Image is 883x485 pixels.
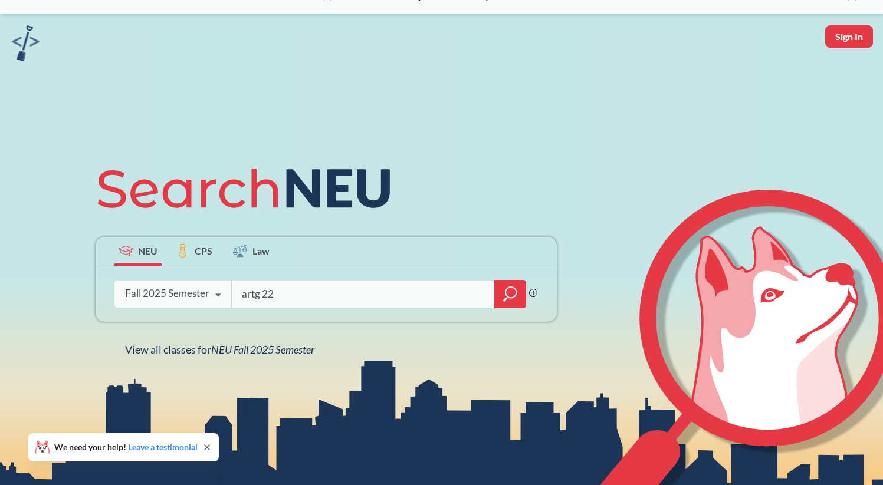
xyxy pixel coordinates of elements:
span: We need your help! [54,443,198,451]
div: magnifying glass [494,280,526,308]
span: Law [252,244,270,258]
span: NEU [138,244,157,258]
span: CPS [195,244,212,258]
div: Fall 2025 Semester [125,287,209,300]
input: Class, professor, course number, "phrase" [241,282,486,306]
svg: magnifying glass [503,286,517,302]
button: Sign In [825,25,873,48]
a: Leave a testimonial [128,442,198,452]
span: View all classes for [125,343,314,356]
img: sandbox logo [12,25,40,61]
a: sandbox logo [12,25,40,65]
span: NEU Fall 2025 Semester [211,343,314,356]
